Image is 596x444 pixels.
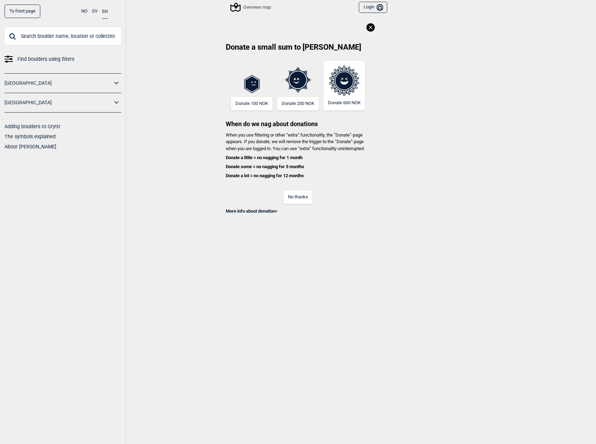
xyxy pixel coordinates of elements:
[5,134,56,139] a: The symbols explained
[323,61,365,110] button: Donate 600 NOK
[226,164,304,169] b: Donate some = no nagging for 3 months
[231,3,271,11] div: Overview map
[17,54,74,64] span: Find boulders using filters
[277,97,319,110] button: Donate 200 NOK
[221,42,375,57] h2: Donate a small sum to [PERSON_NAME]
[221,110,375,128] h3: When do we nag about donations
[5,27,121,45] input: Search boulder name, location or collection
[102,5,108,19] button: EN
[5,124,60,129] a: Adding boulders to Gryttr
[283,190,313,204] button: No thanks
[231,97,273,110] button: Donate 100 NOK
[226,173,304,178] b: Donate a lot = no nagging for 12 months
[5,54,121,64] a: Find boulders using filters
[359,2,387,13] button: Login
[5,78,112,88] a: [GEOGRAPHIC_DATA]
[221,132,375,179] p: When you use filtering or other “extra” functionality, the “Donate”-page appears. If you donate, ...
[5,144,56,149] a: About [PERSON_NAME]
[81,5,88,18] button: NO
[226,208,278,214] a: More info about donation>
[92,5,98,18] button: SV
[226,155,303,160] b: Donate a little = no nagging for 1 month
[5,98,112,108] a: [GEOGRAPHIC_DATA]
[5,5,40,18] a: To front page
